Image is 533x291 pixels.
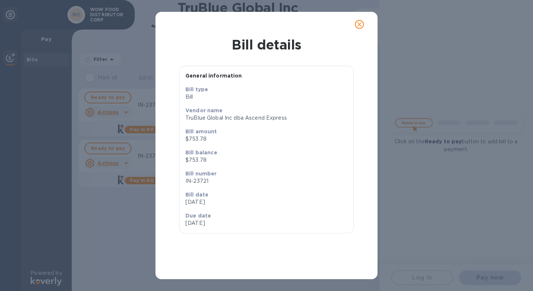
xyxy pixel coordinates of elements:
[185,135,348,143] p: $753.78
[351,16,368,33] button: close
[185,86,208,92] b: Bill type
[185,114,348,122] p: TruBlue Global Inc dba Ascend Express
[161,37,372,52] h1: Bill details
[185,156,348,164] p: $753.78
[185,177,348,185] p: IN-23721
[185,129,217,134] b: Bill amount
[185,73,242,79] b: General information
[185,198,348,206] p: [DATE]
[185,219,264,227] p: [DATE]
[185,150,217,155] b: Bill balance
[185,93,348,101] p: Bill
[185,213,211,219] b: Due date
[185,192,208,198] b: Bill date
[185,107,223,113] b: Vendor name
[185,171,217,177] b: Bill number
